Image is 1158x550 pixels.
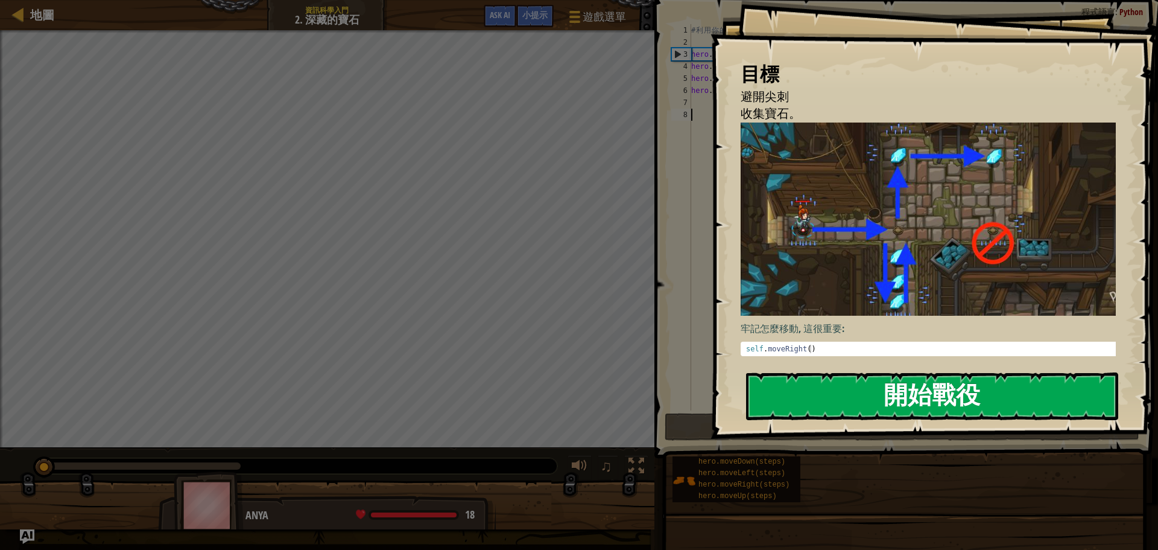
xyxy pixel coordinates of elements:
[672,48,691,60] div: 3
[741,60,1116,88] div: 目標
[560,5,633,33] button: 遊戲選單
[568,455,592,480] button: 調整音量
[20,529,34,544] button: Ask AI
[741,322,1125,336] p: 牢記怎麼移動, 這很重要:
[672,469,695,492] img: portrait.png
[698,481,789,489] span: hero.moveRight(steps)
[245,508,484,523] div: Anya
[741,88,789,104] span: 避開尖刺
[726,105,1113,123] li: 收集寶石。
[356,510,475,520] div: health: 18 / 18
[671,109,691,121] div: 8
[671,24,691,36] div: 1
[30,7,54,23] span: 地圖
[665,413,1139,441] button: 運行
[698,469,785,478] span: hero.moveLeft(steps)
[598,455,618,480] button: ♫
[522,9,548,21] span: 小提示
[698,492,777,500] span: hero.moveUp(steps)
[624,455,648,480] button: 切換全螢幕
[741,105,801,121] span: 收集寶石。
[671,36,691,48] div: 2
[698,458,785,466] span: hero.moveDown(steps)
[465,507,475,522] span: 18
[746,373,1118,420] button: 開始戰役
[671,60,691,72] div: 4
[583,9,626,25] span: 遊戲選單
[671,72,691,85] div: 5
[741,123,1125,316] img: 深藏的寶石
[726,88,1113,106] li: 避開尖刺
[24,7,54,23] a: 地圖
[484,5,516,27] button: Ask AI
[490,9,510,21] span: Ask AI
[671,97,691,109] div: 7
[600,457,612,475] span: ♫
[174,472,244,539] img: thang_avatar_frame.png
[671,85,691,97] div: 6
